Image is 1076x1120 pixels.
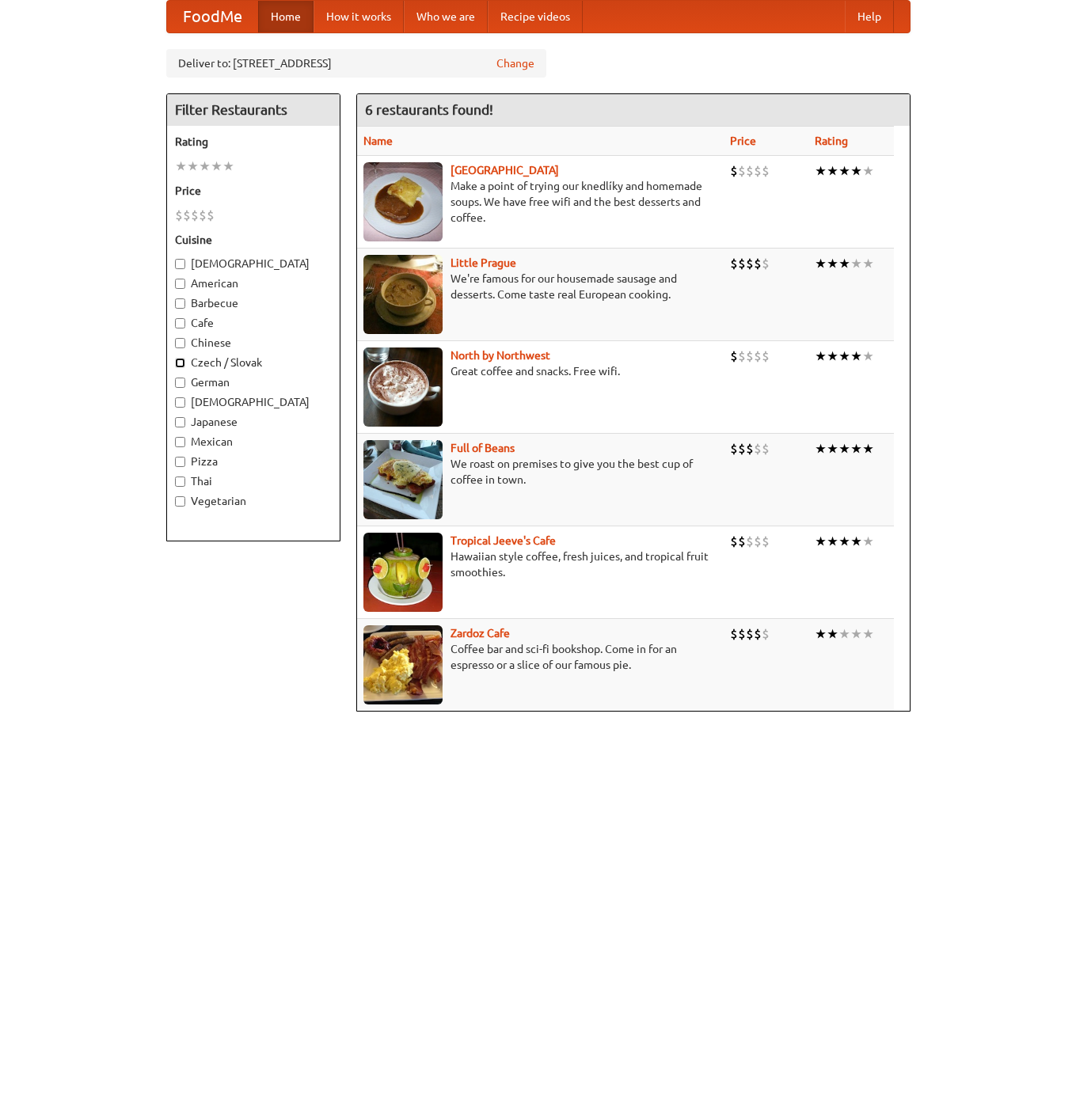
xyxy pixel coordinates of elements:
li: ★ [815,533,827,550]
li: $ [738,625,746,643]
li: $ [754,347,762,365]
li: $ [738,255,746,272]
input: American [175,279,185,289]
li: $ [730,162,738,180]
a: Zardoz Cafe [451,627,510,640]
li: ★ [850,255,862,272]
li: ★ [862,533,874,550]
p: We roast on premises to give you the best cup of coffee in town. [363,456,718,488]
a: Help [845,1,894,32]
label: Cafe [175,315,332,331]
li: ★ [222,158,234,175]
li: ★ [862,625,874,643]
li: ★ [850,440,862,457]
label: German [175,374,332,390]
h5: Cuisine [175,232,332,248]
label: Barbecue [175,295,332,311]
li: ★ [827,347,838,365]
li: $ [754,440,762,457]
li: $ [754,625,762,643]
li: ★ [827,533,838,550]
input: Czech / Slovak [175,358,185,368]
label: Thai [175,473,332,489]
li: ★ [838,625,850,643]
img: beans.jpg [363,440,443,519]
li: ★ [850,533,862,550]
p: Coffee bar and sci-fi bookshop. Come in for an espresso or a slice of our famous pie. [363,641,718,673]
li: ★ [815,255,827,272]
li: ★ [862,440,874,457]
a: Who we are [404,1,488,32]
label: [DEMOGRAPHIC_DATA] [175,256,332,271]
a: FoodMe [167,1,258,32]
li: ★ [827,162,838,180]
li: ★ [815,625,827,643]
img: czechpoint.jpg [363,162,443,241]
li: $ [738,440,746,457]
label: American [175,275,332,291]
li: ★ [187,158,199,175]
a: Price [730,135,756,147]
a: Rating [815,135,848,147]
input: Barbecue [175,298,185,309]
input: [DEMOGRAPHIC_DATA] [175,259,185,269]
li: ★ [850,162,862,180]
li: $ [746,533,754,550]
li: $ [730,625,738,643]
li: ★ [815,440,827,457]
li: ★ [862,347,874,365]
ng-pluralize: 6 restaurants found! [365,102,493,117]
a: Recipe videos [488,1,583,32]
li: ★ [838,162,850,180]
li: $ [175,207,183,224]
li: $ [738,162,746,180]
li: $ [730,347,738,365]
li: $ [762,625,770,643]
a: How it works [314,1,404,32]
li: $ [762,533,770,550]
a: Home [258,1,314,32]
li: ★ [827,625,838,643]
li: $ [762,440,770,457]
li: $ [207,207,215,224]
li: ★ [850,625,862,643]
li: $ [746,440,754,457]
li: ★ [838,255,850,272]
a: Tropical Jeeve's Cafe [451,534,556,547]
li: $ [746,347,754,365]
li: ★ [827,440,838,457]
img: north.jpg [363,347,443,427]
li: $ [730,440,738,457]
label: Pizza [175,454,332,469]
h5: Rating [175,134,332,150]
li: ★ [175,158,187,175]
input: Vegetarian [175,496,185,507]
a: Change [496,55,534,71]
img: zardoz.jpg [363,625,443,704]
h4: Filter Restaurants [167,94,340,126]
li: $ [730,255,738,272]
input: [DEMOGRAPHIC_DATA] [175,397,185,408]
input: Chinese [175,338,185,348]
li: $ [738,533,746,550]
li: ★ [815,347,827,365]
li: $ [746,255,754,272]
li: $ [754,255,762,272]
li: ★ [838,440,850,457]
p: Hawaiian style coffee, fresh juices, and tropical fruit smoothies. [363,549,718,580]
b: [GEOGRAPHIC_DATA] [451,164,559,177]
input: Mexican [175,437,185,447]
a: Full of Beans [451,442,515,454]
li: ★ [827,255,838,272]
p: Great coffee and snacks. Free wifi. [363,363,718,379]
li: ★ [211,158,222,175]
a: North by Northwest [451,349,550,362]
input: Japanese [175,417,185,427]
a: Little Prague [451,256,516,269]
li: $ [754,162,762,180]
label: Chinese [175,335,332,351]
